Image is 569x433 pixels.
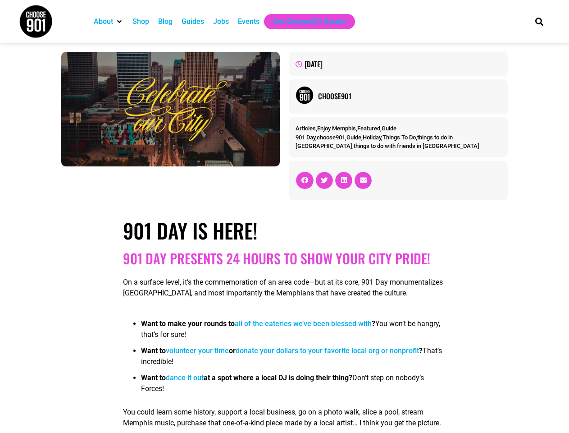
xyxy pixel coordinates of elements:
div: Search [532,14,546,29]
p: You could learn some history, support a local business, go on a photo walk, slice a pool, stream ... [123,407,446,428]
div: Share on twitter [316,172,333,189]
a: 901 Day [296,134,315,141]
li: That’s incredible! [141,345,446,373]
a: Shop [132,16,149,27]
div: Share on linkedin [335,172,352,189]
a: Enjoy Memphis [317,125,356,132]
a: donate your dollars to your favorite local org or nonprofit [236,346,419,355]
strong: Want to make your rounds to ? [141,319,375,328]
li: You won’t be hangry, that’s for sure! [141,318,446,345]
img: Picture of Choose901 [296,86,314,104]
a: Blog [158,16,173,27]
a: Things To Do [382,134,416,141]
a: About [94,16,113,27]
div: About [89,14,128,29]
span: , , , , , , [296,134,479,150]
a: Guide [382,125,396,132]
a: Events [238,16,259,27]
a: volunteer your time [166,346,229,355]
a: things to do with friends in [GEOGRAPHIC_DATA] [354,143,479,149]
span: , , , [296,125,396,132]
time: [DATE] [305,59,323,69]
a: Guide [346,134,361,141]
a: Guides [182,16,204,27]
a: choose901 [317,134,345,141]
a: Articles [296,125,316,132]
div: Share on email [355,172,372,189]
h1: 901 Day is Here! [123,218,446,243]
strong: Want to at a spot where a local DJ is doing their thing? [141,373,352,382]
a: Holiday [363,134,381,141]
div: Share on facebook [296,172,313,189]
a: dance it out [166,373,204,382]
li: Don’t step on nobody’s Forces! [141,373,446,400]
a: Featured [357,125,380,132]
h2: 901 Day presents 24 hours to show your city pride! [123,250,446,267]
a: Get Choose901 Emails [273,16,346,27]
nav: Main nav [89,14,520,29]
a: Choose901 [318,91,501,101]
p: On a surface level, it’s the commemoration of an area code—but at its core, 901 Day monumentalize... [123,277,446,299]
a: all of the eateries we’ve been blessed with [235,319,372,328]
a: Jobs [213,16,229,27]
strong: Want to or ? [141,346,423,355]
